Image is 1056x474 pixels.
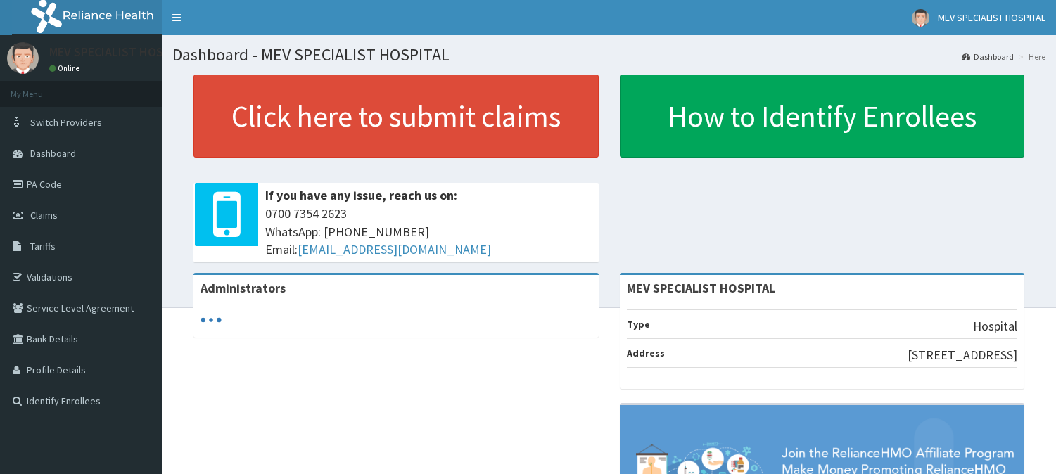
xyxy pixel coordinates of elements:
b: Address [627,347,665,359]
b: If you have any issue, reach us on: [265,187,457,203]
span: Dashboard [30,147,76,160]
h1: Dashboard - MEV SPECIALIST HOSPITAL [172,46,1045,64]
img: User Image [7,42,39,74]
a: [EMAIL_ADDRESS][DOMAIN_NAME] [298,241,491,257]
span: Claims [30,209,58,222]
strong: MEV SPECIALIST HOSPITAL [627,280,775,296]
b: Type [627,318,650,331]
p: [STREET_ADDRESS] [908,346,1017,364]
span: MEV SPECIALIST HOSPITAL [938,11,1045,24]
a: Dashboard [962,51,1014,63]
a: Click here to submit claims [193,75,599,158]
b: Administrators [201,280,286,296]
span: Switch Providers [30,116,102,129]
span: 0700 7354 2623 WhatsApp: [PHONE_NUMBER] Email: [265,205,592,259]
p: MEV SPECIALIST HOSPITAL [49,46,194,58]
p: Hospital [973,317,1017,335]
svg: audio-loading [201,309,222,331]
img: User Image [912,9,929,27]
a: How to Identify Enrollees [620,75,1025,158]
a: Online [49,63,83,73]
span: Tariffs [30,240,56,252]
li: Here [1015,51,1045,63]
